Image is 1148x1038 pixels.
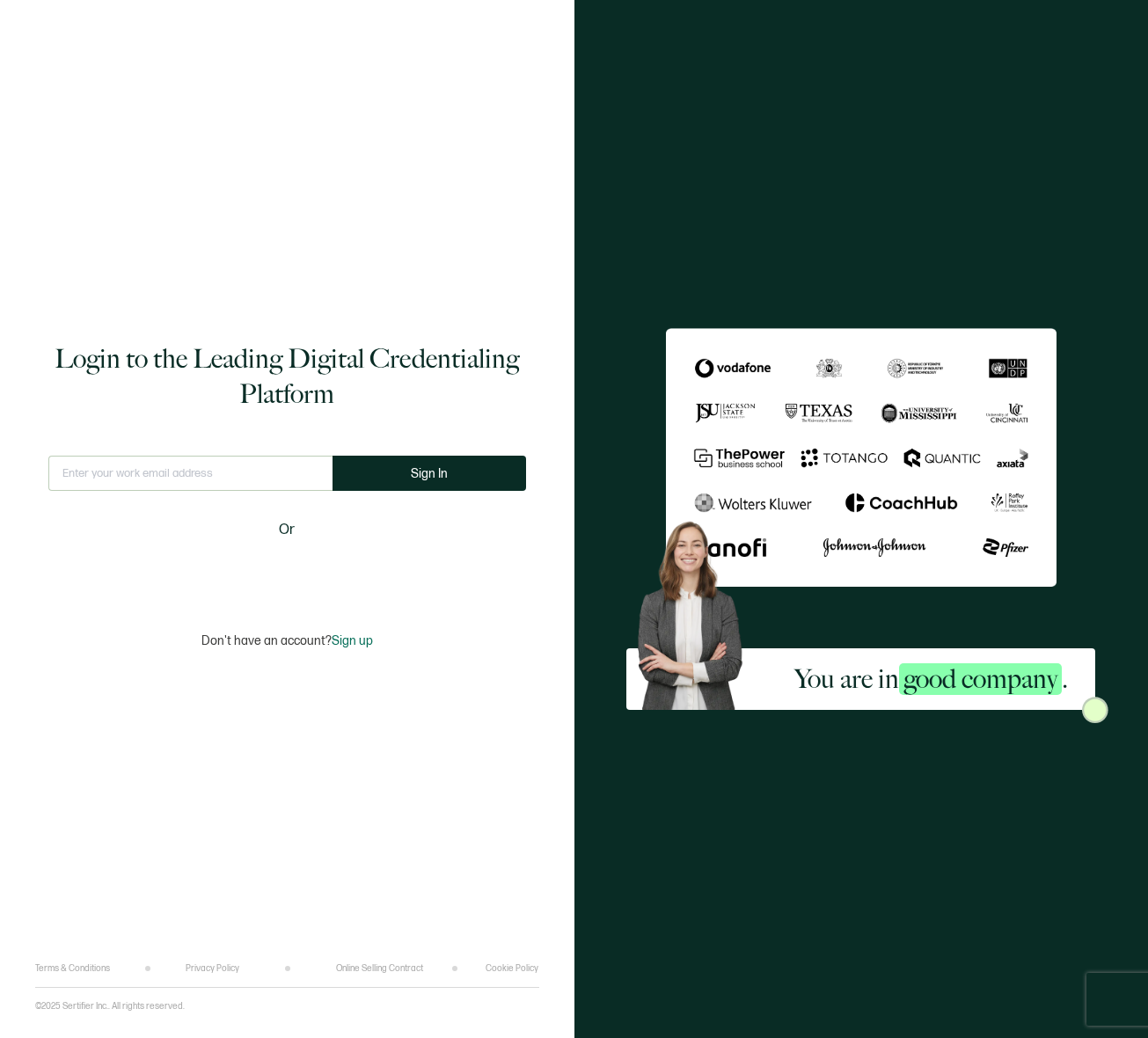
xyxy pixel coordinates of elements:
a: Privacy Policy [186,963,239,974]
span: Or [279,519,295,541]
span: Sign up [332,633,373,648]
a: Terms & Conditions [35,963,110,974]
img: Sertifier Login [1082,697,1108,723]
iframe: Sign in with Google Button [177,552,397,591]
img: Sertifier Login - You are in <span class="strong-h">good company</span>. Hero [626,512,767,710]
h1: Login to the Leading Digital Credentialing Platform [48,341,526,412]
span: good company [899,663,1062,695]
h2: You are in . [794,662,1068,697]
p: Don't have an account? [201,633,373,648]
button: Sign In [333,456,526,491]
input: Enter your work email address [48,456,333,491]
a: Online Selling Contract [336,963,423,974]
iframe: Chat Widget [1060,954,1148,1038]
p: ©2025 Sertifier Inc.. All rights reserved. [35,1001,185,1012]
a: Cookie Policy [486,963,538,974]
img: Sertifier Login - You are in <span class="strong-h">good company</span>. [666,328,1057,586]
span: Sign In [411,467,448,480]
